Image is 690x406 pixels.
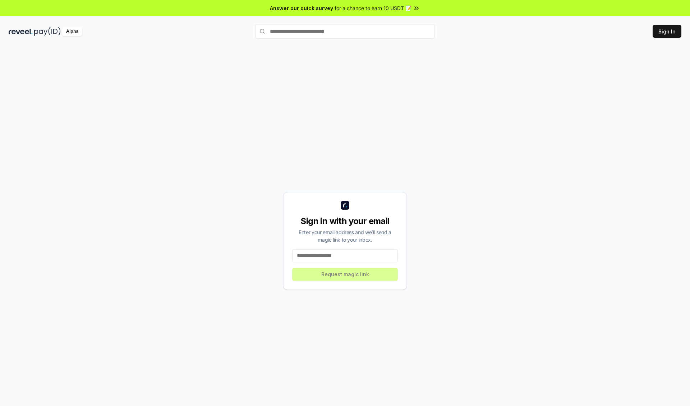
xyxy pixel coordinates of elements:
div: Sign in with your email [292,215,398,227]
button: Sign In [653,25,681,38]
img: pay_id [34,27,61,36]
div: Alpha [62,27,82,36]
img: logo_small [341,201,349,210]
span: for a chance to earn 10 USDT 📝 [335,4,411,12]
img: reveel_dark [9,27,33,36]
span: Answer our quick survey [270,4,333,12]
div: Enter your email address and we’ll send a magic link to your inbox. [292,228,398,243]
